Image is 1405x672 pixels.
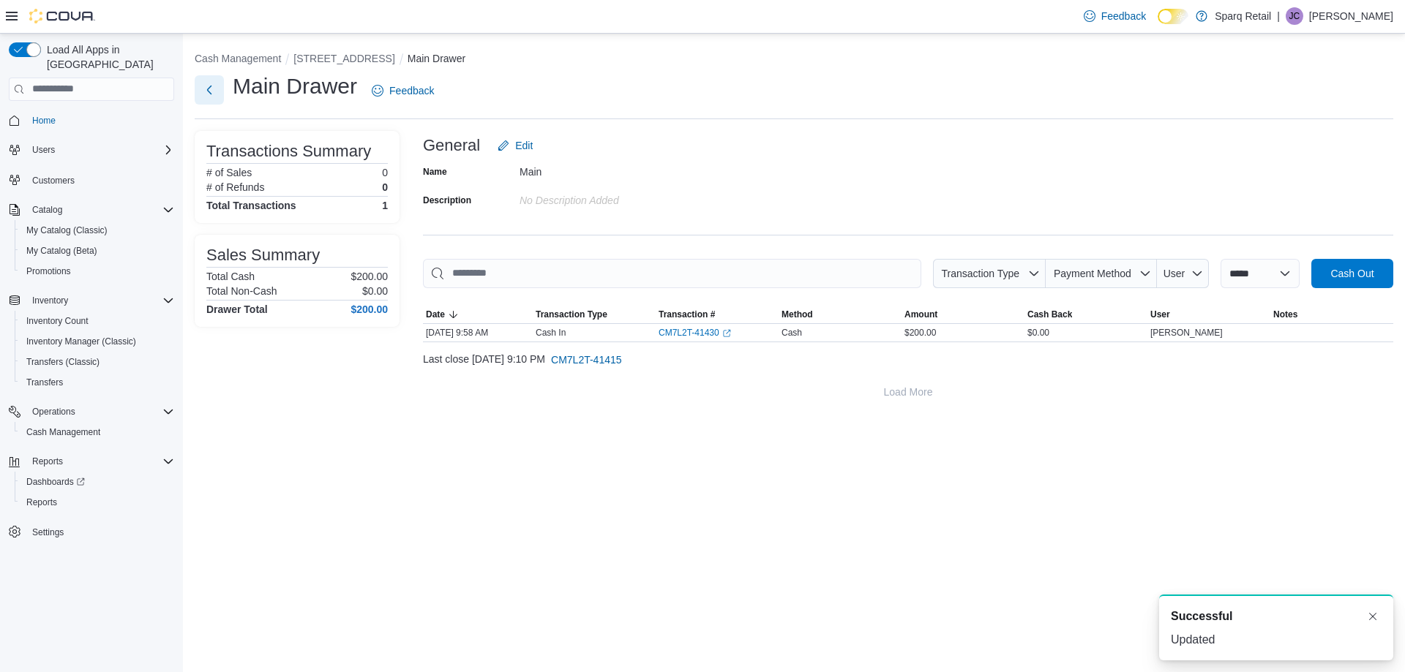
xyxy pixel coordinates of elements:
label: Name [423,166,447,178]
span: Home [26,111,174,129]
button: Cash Back [1024,306,1147,323]
p: Sparq Retail [1215,7,1271,25]
input: Dark Mode [1158,9,1188,24]
a: Promotions [20,263,77,280]
button: Operations [3,401,180,422]
p: $200.00 [351,271,388,282]
div: No Description added [520,189,716,206]
div: [DATE] 9:58 AM [423,324,533,341]
span: Transaction Type [941,268,1019,279]
span: Inventory Manager (Classic) [20,333,174,350]
div: $0.00 [1024,324,1147,341]
span: Operations [26,403,174,420]
span: My Catalog (Beta) [20,242,174,260]
button: Cash Management [195,53,281,64]
button: Users [26,141,61,159]
p: $0.00 [362,285,388,297]
span: $200.00 [904,327,936,339]
button: Amount [902,306,1024,323]
span: Catalog [26,201,174,219]
button: [STREET_ADDRESS] [293,53,394,64]
span: Cash Management [20,423,174,441]
button: Transaction Type [533,306,656,323]
button: My Catalog (Classic) [15,220,180,241]
button: Inventory [26,292,74,309]
span: Settings [32,526,64,538]
button: Settings [3,521,180,543]
span: Successful [1171,608,1232,625]
a: Inventory Count [20,312,94,330]
a: Transfers (Classic) [20,353,105,371]
h6: # of Refunds [206,181,264,193]
span: Catalog [32,204,62,216]
nav: Complex example [9,104,174,581]
button: Reports [15,492,180,513]
button: Users [3,140,180,160]
button: Operations [26,403,81,420]
button: Main Drawer [408,53,465,64]
a: Feedback [1078,1,1152,31]
button: Transfers [15,372,180,393]
span: Inventory Count [26,315,89,327]
span: Transfers [26,377,63,388]
p: [PERSON_NAME] [1309,7,1393,25]
a: Feedback [366,76,440,105]
span: Payment Method [1054,268,1131,279]
span: JC [1289,7,1300,25]
span: Cash [782,327,802,339]
span: Reports [32,456,63,467]
span: Users [26,141,174,159]
span: Inventory Manager (Classic) [26,336,136,347]
span: Settings [26,523,174,541]
span: Feedback [389,83,434,98]
button: Transfers (Classic) [15,352,180,372]
button: Next [195,75,224,105]
h3: Sales Summary [206,246,320,264]
button: Payment Method [1046,259,1157,288]
button: Catalog [3,200,180,220]
h4: $200.00 [351,303,388,315]
label: Description [423,195,471,206]
input: This is a search bar. As you type, the results lower in the page will automatically filter. [423,259,921,288]
h4: Drawer Total [206,303,268,315]
span: User [1164,268,1185,279]
button: Promotions [15,261,180,282]
p: | [1277,7,1280,25]
button: Inventory Manager (Classic) [15,331,180,352]
span: User [1150,309,1170,320]
div: Updated [1171,631,1382,649]
button: Date [423,306,533,323]
a: CM7L2T-41430External link [659,327,731,339]
button: User [1147,306,1270,323]
span: Transfers [20,374,174,391]
span: Inventory [26,292,174,309]
a: Settings [26,524,70,541]
span: My Catalog (Classic) [26,224,108,236]
h3: General [423,137,480,154]
a: Home [26,112,61,129]
span: Reports [20,494,174,511]
button: Inventory [3,290,180,311]
span: Notes [1273,309,1297,320]
button: Home [3,110,180,131]
span: Amount [904,309,937,320]
button: Cash Management [15,422,180,442]
a: Transfers [20,374,69,391]
button: Edit [492,131,539,160]
a: My Catalog (Beta) [20,242,103,260]
span: Transaction # [659,309,715,320]
a: Cash Management [20,423,106,441]
span: Cash Back [1027,309,1072,320]
h6: # of Sales [206,167,252,178]
span: Promotions [20,263,174,280]
span: My Catalog (Beta) [26,245,97,257]
span: Load All Apps in [GEOGRAPHIC_DATA] [41,42,174,72]
span: Cash Out [1330,266,1374,281]
div: Notification [1171,608,1382,625]
span: Reports [26,453,174,470]
button: Method [779,306,902,323]
svg: External link [722,329,731,338]
h4: 1 [382,200,388,211]
span: Transfers (Classic) [26,356,100,368]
